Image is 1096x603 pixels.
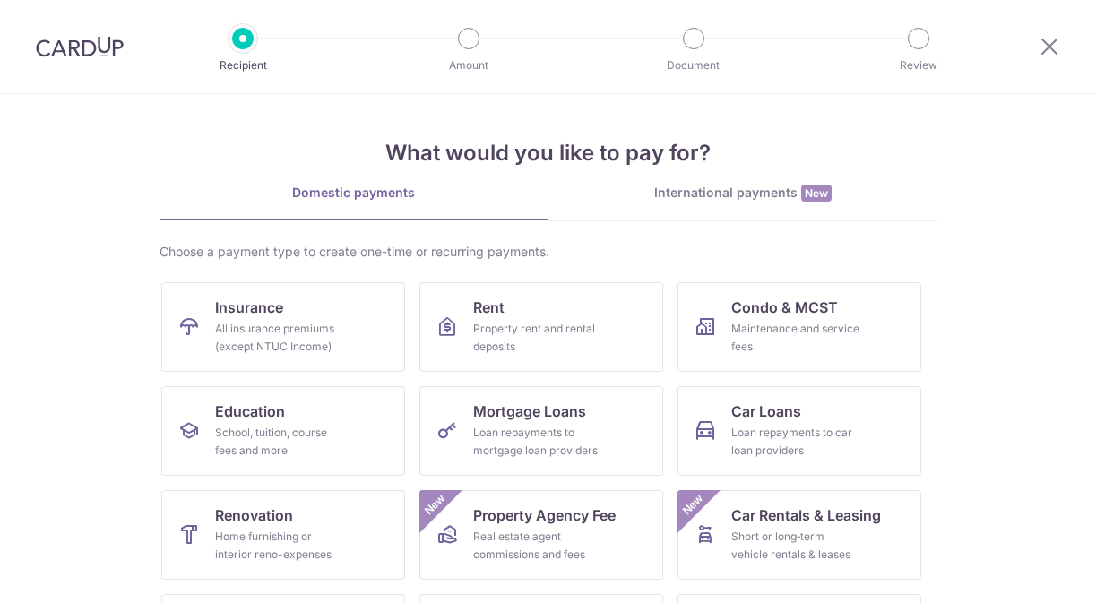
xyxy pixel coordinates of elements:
div: Loan repayments to car loan providers [731,424,860,460]
span: New [419,490,449,520]
a: Car Rentals & LeasingShort or long‑term vehicle rentals & leasesNew [677,490,921,580]
span: Renovation [215,504,293,526]
img: CardUp [36,36,124,57]
span: Insurance [215,297,283,318]
div: Domestic payments [160,184,548,202]
a: InsuranceAll insurance premiums (except NTUC Income) [161,282,405,372]
div: Home furnishing or interior reno-expenses [215,528,344,564]
span: Rent [473,297,505,318]
a: RentProperty rent and rental deposits [419,282,663,372]
div: Loan repayments to mortgage loan providers [473,424,602,460]
a: EducationSchool, tuition, course fees and more [161,386,405,476]
h4: What would you like to pay for? [160,137,937,169]
span: Education [215,401,285,422]
a: Mortgage LoansLoan repayments to mortgage loan providers [419,386,663,476]
span: Property Agency Fee [473,504,616,526]
span: New [801,185,832,202]
span: Car Loans [731,401,801,422]
div: School, tuition, course fees and more [215,424,344,460]
div: Property rent and rental deposits [473,320,602,356]
a: Property Agency FeeReal estate agent commissions and feesNew [419,490,663,580]
span: Mortgage Loans [473,401,586,422]
a: RenovationHome furnishing or interior reno-expenses [161,490,405,580]
div: All insurance premiums (except NTUC Income) [215,320,344,356]
a: Car LoansLoan repayments to car loan providers [677,386,921,476]
a: Condo & MCSTMaintenance and service fees [677,282,921,372]
div: Real estate agent commissions and fees [473,528,602,564]
div: Choose a payment type to create one-time or recurring payments. [160,243,937,261]
p: Recipient [177,56,309,74]
span: Car Rentals & Leasing [731,504,881,526]
div: Short or long‑term vehicle rentals & leases [731,528,860,564]
p: Document [627,56,760,74]
p: Review [852,56,985,74]
div: International payments [548,184,937,202]
span: Condo & MCST [731,297,838,318]
div: Maintenance and service fees [731,320,860,356]
p: Amount [402,56,535,74]
span: New [677,490,707,520]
